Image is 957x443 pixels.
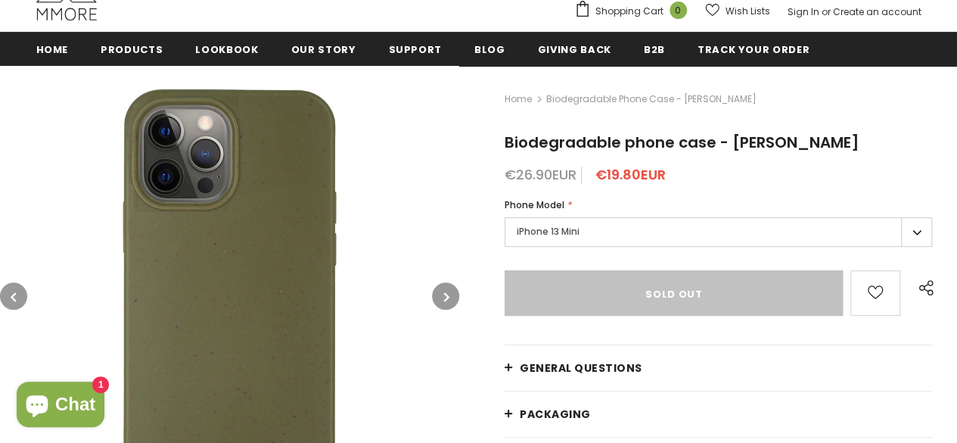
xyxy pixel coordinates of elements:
a: support [388,32,442,66]
span: Products [101,42,163,57]
span: 0 [670,2,687,19]
a: Products [101,32,163,66]
inbox-online-store-chat: Shopify online store chat [12,382,109,431]
span: Giving back [538,42,611,57]
span: Our Story [291,42,356,57]
a: B2B [644,32,665,66]
a: PACKAGING [505,392,932,437]
a: Home [505,90,532,108]
span: support [388,42,442,57]
span: Biodegradable phone case - [PERSON_NAME] [546,90,757,108]
label: iPhone 13 Mini [505,217,932,247]
a: Our Story [291,32,356,66]
a: Giving back [538,32,611,66]
span: Wish Lists [726,4,770,19]
span: or [822,5,831,18]
span: €26.90EUR [505,165,576,184]
a: Blog [474,32,505,66]
span: Biodegradable phone case - [PERSON_NAME] [505,132,859,153]
span: Home [36,42,69,57]
span: Track your order [698,42,809,57]
a: General Questions [505,345,932,391]
a: Track your order [698,32,809,66]
a: Sign In [788,5,819,18]
span: Blog [474,42,505,57]
span: Phone Model [505,198,564,211]
span: PACKAGING [520,407,591,422]
a: Lookbook [195,32,258,66]
input: Sold Out [505,270,843,316]
span: Lookbook [195,42,258,57]
span: €19.80EUR [595,165,666,184]
a: Create an account [833,5,921,18]
a: Home [36,32,69,66]
span: General Questions [520,360,642,376]
span: B2B [644,42,665,57]
span: Shopping Cart [595,4,663,19]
